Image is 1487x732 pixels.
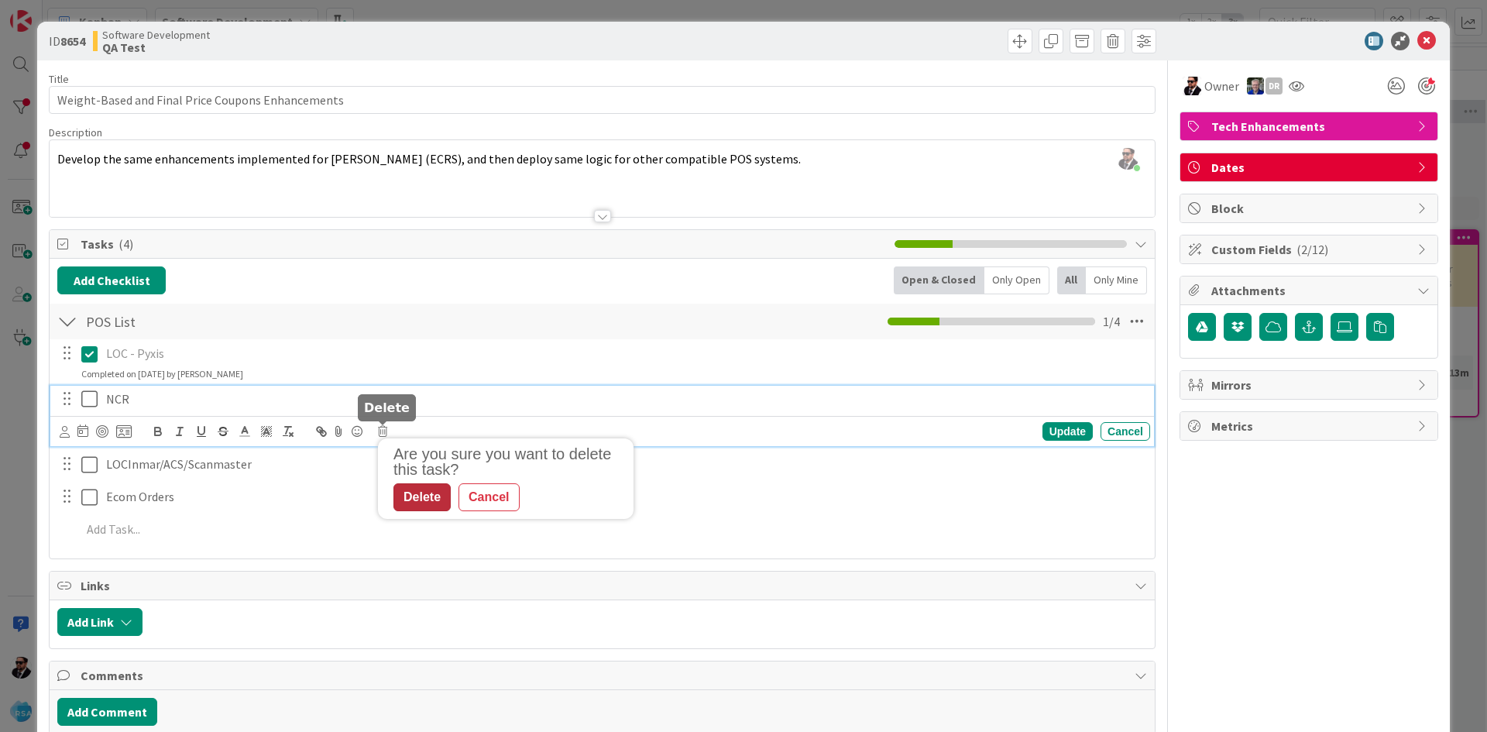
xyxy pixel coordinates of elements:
[1042,422,1093,441] div: Update
[81,367,243,381] div: Completed on [DATE] by [PERSON_NAME]
[1057,266,1086,294] div: All
[393,446,626,477] div: Are you sure you want to delete this task?
[81,308,429,335] input: Add Checklist...
[1211,376,1410,394] span: Mirrors
[81,235,887,253] span: Tasks
[458,483,519,511] div: Cancel
[1211,240,1410,259] span: Custom Fields
[49,72,69,86] label: Title
[106,390,1144,408] p: NCR
[102,41,210,53] b: QA Test
[106,455,1144,473] p: LOCInmar/ACS/Scanmaster
[1204,77,1239,95] span: Owner
[81,576,1127,595] span: Links
[1101,422,1150,441] div: Cancel
[57,266,166,294] button: Add Checklist
[1211,158,1410,177] span: Dates
[1183,77,1201,95] img: AC
[49,86,1156,114] input: type card name here...
[984,266,1049,294] div: Only Open
[57,151,801,167] span: Develop the same enhancements implemented for [PERSON_NAME] (ECRS), and then deploy same logic fo...
[106,488,1144,506] p: Ecom Orders
[60,33,85,49] b: 8654
[106,345,1144,363] p: LOC - Pyxis
[118,236,133,252] span: ( 4 )
[57,698,157,726] button: Add Comment
[1103,312,1120,331] span: 1 / 4
[1211,417,1410,435] span: Metrics
[102,29,210,41] span: Software Development
[81,666,1127,685] span: Comments
[393,483,451,511] div: Delete
[1296,242,1328,257] span: ( 2/12 )
[894,266,984,294] div: Open & Closed
[1211,117,1410,136] span: Tech Enhancements
[1211,199,1410,218] span: Block
[57,608,143,636] button: Add Link
[1086,266,1147,294] div: Only Mine
[364,400,410,415] h5: Delete
[49,32,85,50] span: ID
[49,125,102,139] span: Description
[1265,77,1283,95] div: DR
[1117,148,1138,170] img: ENwEDLBH9JTKAW7Aag9GomUrJqn5f3gZ.jpg
[1247,77,1264,95] img: RT
[1211,281,1410,300] span: Attachments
